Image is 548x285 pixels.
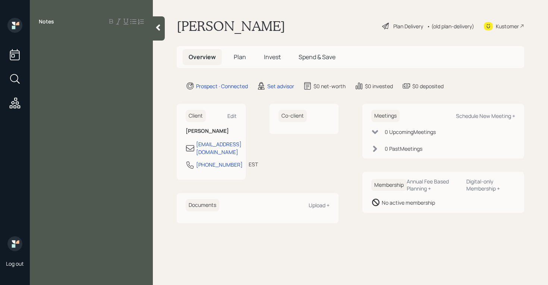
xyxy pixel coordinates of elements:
div: $0 net-worth [314,82,346,90]
label: Notes [39,18,54,25]
div: Log out [6,260,24,267]
div: 0 Past Meeting s [385,145,422,153]
h6: Documents [186,199,219,211]
span: Invest [264,53,281,61]
span: Plan [234,53,246,61]
div: Upload + [309,202,330,209]
div: EST [249,160,258,168]
div: Schedule New Meeting + [456,112,515,119]
div: • (old plan-delivery) [427,22,474,30]
div: $0 deposited [412,82,444,90]
div: [PHONE_NUMBER] [196,161,243,169]
div: Annual Fee Based Planning + [407,178,460,192]
h6: Meetings [371,110,400,122]
h6: [PERSON_NAME] [186,128,237,134]
h6: Membership [371,179,407,191]
img: retirable_logo.png [7,236,22,251]
div: $0 invested [365,82,393,90]
h6: Client [186,110,206,122]
h1: [PERSON_NAME] [177,18,285,34]
span: Overview [189,53,216,61]
div: Kustomer [496,22,519,30]
span: Spend & Save [299,53,336,61]
div: Plan Delivery [393,22,423,30]
div: Edit [227,112,237,119]
div: Set advisor [267,82,294,90]
div: Prospect · Connected [196,82,248,90]
div: Digital-only Membership + [466,178,515,192]
div: No active membership [382,199,435,206]
div: 0 Upcoming Meeting s [385,128,436,136]
h6: Co-client [278,110,307,122]
div: [EMAIL_ADDRESS][DOMAIN_NAME] [196,140,242,156]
